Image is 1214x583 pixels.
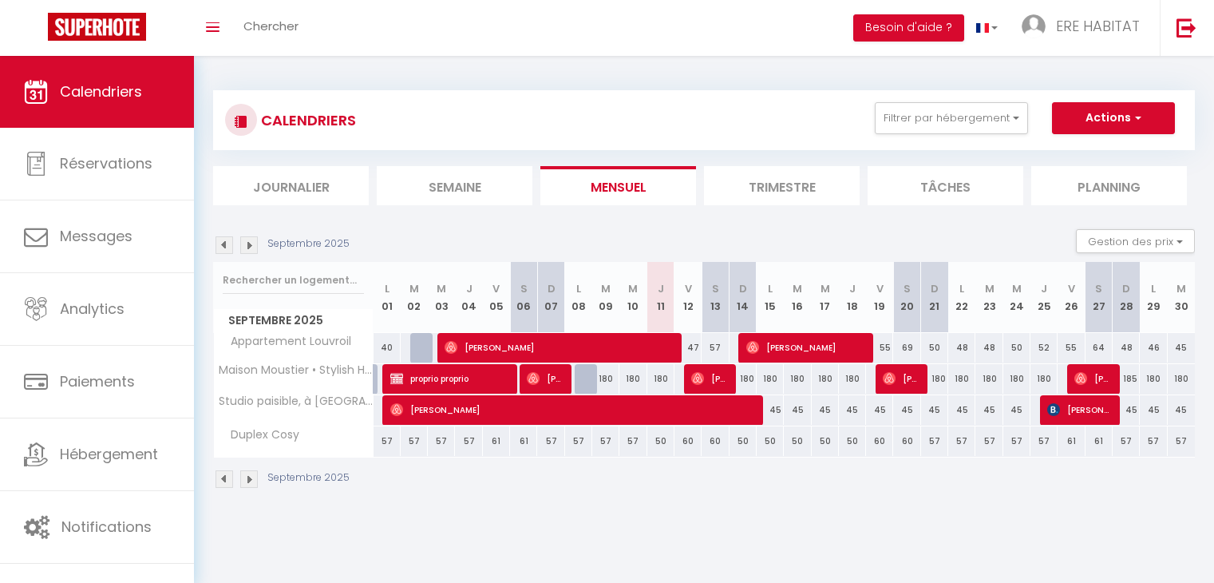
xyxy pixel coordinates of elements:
abbr: V [1068,281,1075,296]
div: 45 [784,395,811,425]
th: 18 [839,262,866,333]
abbr: J [466,281,473,296]
abbr: L [768,281,773,296]
div: 45 [812,395,839,425]
th: 15 [757,262,784,333]
abbr: S [520,281,528,296]
th: 20 [893,262,920,333]
img: ... [1022,14,1046,38]
iframe: Chat [1146,511,1202,571]
span: [PERSON_NAME] [746,332,864,363]
abbr: L [1151,281,1156,296]
div: 180 [619,364,647,394]
div: 180 [1168,364,1195,394]
abbr: J [849,281,856,296]
div: 180 [1003,364,1030,394]
button: Gestion des prix [1076,229,1195,253]
abbr: J [658,281,664,296]
div: 61 [1058,426,1085,456]
div: 69 [893,333,920,363]
div: 45 [1168,395,1195,425]
span: Hébergement [60,444,158,464]
div: 50 [647,426,674,456]
abbr: V [492,281,500,296]
th: 13 [702,262,729,333]
span: Duplex Cosy [216,426,303,444]
th: 16 [784,262,811,333]
th: 17 [812,262,839,333]
abbr: L [385,281,390,296]
button: Filtrer par hébergement [875,102,1028,134]
div: 57 [1140,426,1167,456]
th: 12 [674,262,702,333]
div: 185 [1113,364,1140,394]
th: 22 [948,262,975,333]
img: logout [1176,18,1196,38]
th: 24 [1003,262,1030,333]
span: [PERSON_NAME] [1047,395,1110,425]
div: 57 [921,426,948,456]
div: 180 [948,364,975,394]
th: 08 [565,262,592,333]
span: Messages [60,226,132,246]
th: 29 [1140,262,1167,333]
th: 03 [428,262,455,333]
abbr: S [712,281,719,296]
span: proprio proprio [390,363,508,394]
div: 57 [1113,426,1140,456]
div: 64 [1085,333,1113,363]
span: ERE HABITAT [1056,16,1140,36]
span: Maison Moustier • Stylish Home with Pond & View [216,364,376,376]
li: Semaine [377,166,532,205]
div: 50 [784,426,811,456]
div: 50 [757,426,784,456]
abbr: M [628,281,638,296]
div: 55 [866,333,893,363]
div: 60 [674,426,702,456]
abbr: D [548,281,556,296]
span: Studio paisible, à [GEOGRAPHIC_DATA] [216,395,376,407]
th: 09 [592,262,619,333]
h3: CALENDRIERS [257,102,356,138]
th: 19 [866,262,893,333]
div: 180 [592,364,619,394]
img: Super Booking [48,13,146,41]
div: 57 [428,426,455,456]
th: 04 [455,262,482,333]
p: Septembre 2025 [267,236,350,252]
abbr: M [409,281,419,296]
div: 45 [757,395,784,425]
th: 10 [619,262,647,333]
th: 11 [647,262,674,333]
abbr: M [601,281,611,296]
div: 57 [592,426,619,456]
th: 23 [975,262,1002,333]
div: 57 [619,426,647,456]
th: 26 [1058,262,1085,333]
div: 47 [674,333,702,363]
div: 45 [921,395,948,425]
div: 45 [1168,333,1195,363]
div: 55 [1058,333,1085,363]
div: 180 [975,364,1002,394]
div: 46 [1140,333,1167,363]
div: 45 [948,395,975,425]
div: 57 [401,426,428,456]
li: Mensuel [540,166,696,205]
th: 02 [401,262,428,333]
div: 57 [537,426,564,456]
div: 45 [839,395,866,425]
li: Tâches [868,166,1023,205]
div: 45 [1003,395,1030,425]
div: 61 [510,426,537,456]
span: [PERSON_NAME] [883,363,919,394]
div: 180 [1030,364,1058,394]
abbr: L [576,281,581,296]
li: Journalier [213,166,369,205]
th: 06 [510,262,537,333]
th: 30 [1168,262,1195,333]
div: 50 [1003,333,1030,363]
div: 57 [948,426,975,456]
div: 60 [702,426,729,456]
abbr: D [1122,281,1130,296]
